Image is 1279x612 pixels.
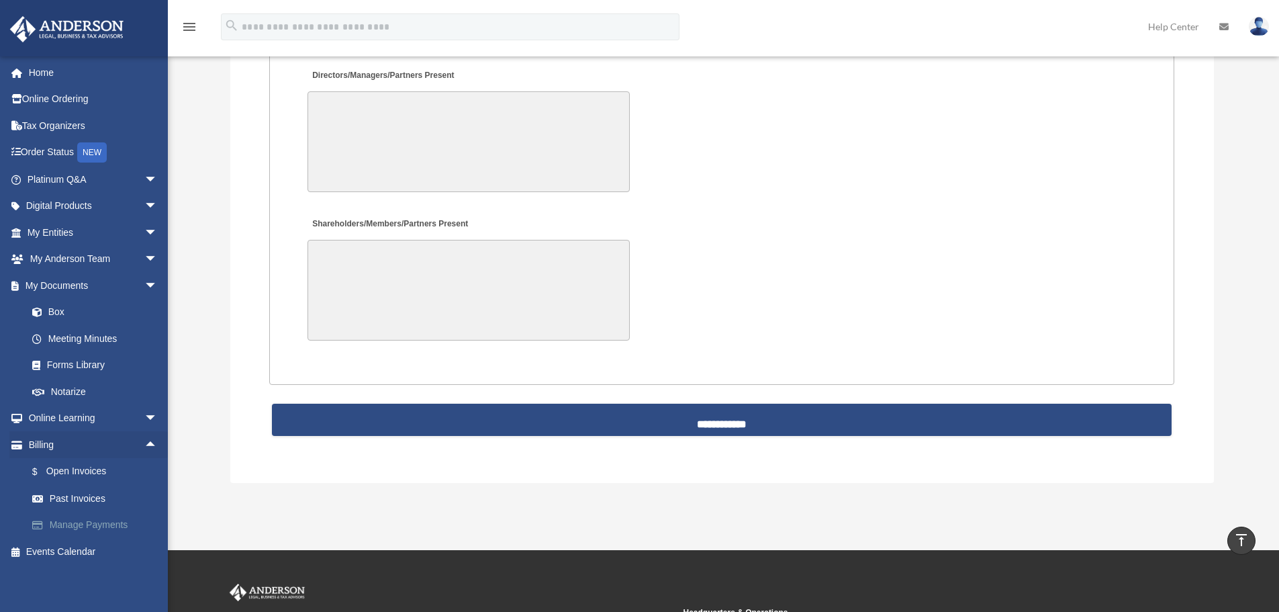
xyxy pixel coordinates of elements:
[144,431,171,459] span: arrow_drop_up
[19,512,178,539] a: Manage Payments
[181,19,197,35] i: menu
[9,246,178,273] a: My Anderson Teamarrow_drop_down
[9,59,178,86] a: Home
[19,299,178,326] a: Box
[19,458,178,486] a: $Open Invoices
[6,16,128,42] img: Anderson Advisors Platinum Portal
[1233,532,1249,548] i: vertical_align_top
[9,219,178,246] a: My Entitiesarrow_drop_down
[307,67,458,85] label: Directors/Managers/Partners Present
[40,464,46,480] span: $
[9,139,178,167] a: Order StatusNEW
[9,405,178,432] a: Online Learningarrow_drop_down
[9,86,178,113] a: Online Ordering
[9,538,178,565] a: Events Calendar
[9,112,178,139] a: Tax Organizers
[144,219,171,247] span: arrow_drop_down
[144,272,171,300] span: arrow_drop_down
[19,325,171,352] a: Meeting Minutes
[1249,17,1269,36] img: User Pic
[144,405,171,433] span: arrow_drop_down
[181,24,197,35] a: menu
[307,215,471,233] label: Shareholders/Members/Partners Present
[144,246,171,273] span: arrow_drop_down
[19,378,178,405] a: Notarize
[224,18,239,33] i: search
[9,166,178,193] a: Platinum Q&Aarrow_drop_down
[227,584,307,601] img: Anderson Advisors Platinum Portal
[9,431,178,458] a: Billingarrow_drop_up
[144,166,171,193] span: arrow_drop_down
[9,193,178,220] a: Digital Productsarrow_drop_down
[19,485,178,512] a: Past Invoices
[19,352,178,379] a: Forms Library
[9,272,178,299] a: My Documentsarrow_drop_down
[1227,527,1256,555] a: vertical_align_top
[144,193,171,220] span: arrow_drop_down
[77,142,107,163] div: NEW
